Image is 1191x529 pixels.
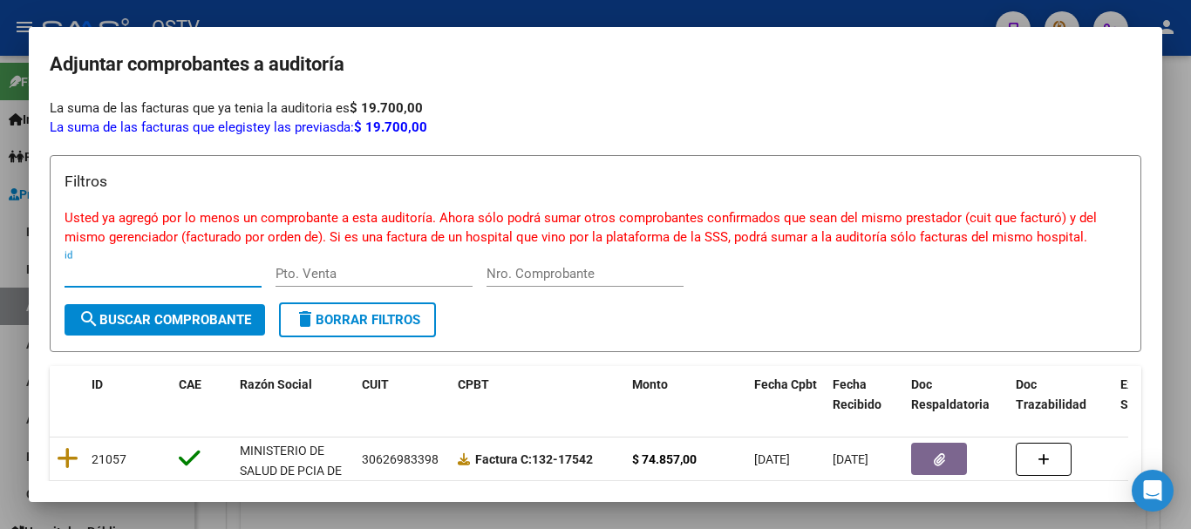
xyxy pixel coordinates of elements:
[264,119,337,135] span: y las previas
[1009,366,1113,424] datatable-header-cell: Doc Trazabilidad
[632,377,668,391] span: Monto
[362,377,389,391] span: CUIT
[354,119,427,135] strong: $ 19.700,00
[632,452,697,466] strong: $ 74.857,00
[747,366,826,424] datatable-header-cell: Fecha Cpbt
[240,377,312,391] span: Razón Social
[475,452,532,466] span: Factura C:
[826,366,904,424] datatable-header-cell: Fecha Recibido
[833,377,881,411] span: Fecha Recibido
[833,452,868,466] span: [DATE]
[911,377,990,411] span: Doc Respaldatoria
[362,452,439,466] span: 30626983398
[355,366,451,424] datatable-header-cell: CUIT
[1132,470,1174,512] div: Open Intercom Messenger
[295,309,316,329] mat-icon: delete
[65,208,1126,248] p: Usted ya agregó por lo menos un comprobante a esta auditoría. Ahora sólo podrá sumar otros compro...
[65,304,265,336] button: Buscar Comprobante
[50,119,427,135] span: La suma de las facturas que elegiste da:
[50,98,1141,119] div: La suma de las facturas que ya tenia la auditoria es
[458,377,489,391] span: CPBT
[350,100,423,116] strong: $ 19.700,00
[233,366,355,424] datatable-header-cell: Razón Social
[754,452,790,466] span: [DATE]
[172,366,233,424] datatable-header-cell: CAE
[279,302,436,337] button: Borrar Filtros
[50,48,1141,81] h2: Adjuntar comprobantes a auditoría
[78,312,251,328] span: Buscar Comprobante
[295,312,420,328] span: Borrar Filtros
[179,377,201,391] span: CAE
[475,452,593,466] strong: 132-17542
[65,170,1126,193] h3: Filtros
[92,377,103,391] span: ID
[1016,377,1086,411] span: Doc Trazabilidad
[904,366,1009,424] datatable-header-cell: Doc Respaldatoria
[92,452,126,466] span: 21057
[625,366,747,424] datatable-header-cell: Monto
[754,377,817,391] span: Fecha Cpbt
[240,441,348,500] div: MINISTERIO DE SALUD DE PCIA DE BSAS
[78,309,99,329] mat-icon: search
[451,366,625,424] datatable-header-cell: CPBT
[85,366,172,424] datatable-header-cell: ID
